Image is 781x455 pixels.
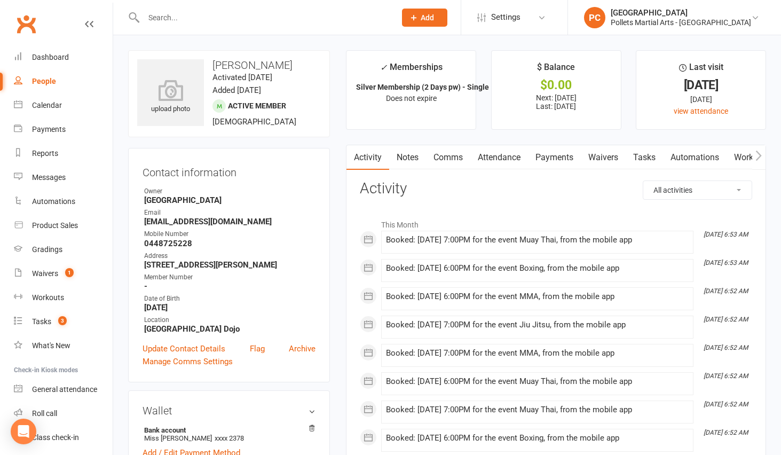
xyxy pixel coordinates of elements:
[32,221,78,230] div: Product Sales
[426,145,470,170] a: Comms
[386,434,689,443] div: Booked: [DATE] 6:00PM for the event Boxing, from the mobile app
[421,13,434,22] span: Add
[32,197,75,206] div: Automations
[663,145,727,170] a: Automations
[14,426,113,450] a: Class kiosk mode
[144,239,315,248] strong: 0448725228
[584,7,605,28] div: PC
[704,287,748,295] i: [DATE] 6:52 AM
[491,5,520,29] span: Settings
[143,425,315,444] li: Miss [PERSON_NAME]
[386,320,689,330] div: Booked: [DATE] 7:00PM for the event Jiu Jitsu, from the mobile app
[402,9,447,27] button: Add
[143,355,233,368] a: Manage Comms Settings
[537,60,575,80] div: $ Balance
[14,378,113,402] a: General attendance kiosk mode
[144,303,315,312] strong: [DATE]
[674,107,728,115] a: view attendance
[144,208,315,218] div: Email
[14,190,113,214] a: Automations
[32,173,66,182] div: Messages
[380,62,387,73] i: ✓
[386,349,689,358] div: Booked: [DATE] 7:00PM for the event MMA, from the mobile app
[144,272,315,283] div: Member Number
[14,45,113,69] a: Dashboard
[470,145,528,170] a: Attendance
[215,434,244,442] span: xxxx 2378
[346,145,389,170] a: Activity
[14,142,113,166] a: Reports
[143,162,315,178] h3: Contact information
[386,405,689,414] div: Booked: [DATE] 7:00PM for the event Muay Thai, from the mobile app
[144,294,315,304] div: Date of Birth
[144,324,315,334] strong: [GEOGRAPHIC_DATA] Dojo
[137,80,204,115] div: upload photo
[727,145,777,170] a: Workouts
[501,80,611,91] div: $0.00
[32,433,79,442] div: Class check-in
[386,236,689,245] div: Booked: [DATE] 7:00PM for the event Muay Thai, from the mobile app
[360,181,752,197] h3: Activity
[14,166,113,190] a: Messages
[646,80,756,91] div: [DATE]
[144,195,315,205] strong: [GEOGRAPHIC_DATA]
[14,117,113,142] a: Payments
[386,377,689,386] div: Booked: [DATE] 6:00PM for the event Muay Thai, from the mobile app
[386,292,689,301] div: Booked: [DATE] 6:00PM for the event MMA, from the mobile app
[32,101,62,109] div: Calendar
[32,269,58,278] div: Waivers
[250,342,265,355] a: Flag
[144,229,315,239] div: Mobile Number
[140,10,388,25] input: Search...
[143,342,225,355] a: Update Contact Details
[32,317,51,326] div: Tasks
[32,385,97,394] div: General attendance
[704,316,748,323] i: [DATE] 6:52 AM
[646,93,756,105] div: [DATE]
[32,125,66,134] div: Payments
[704,372,748,380] i: [DATE] 6:52 AM
[581,145,626,170] a: Waivers
[228,101,286,110] span: Active member
[289,342,315,355] a: Archive
[679,60,723,80] div: Last visit
[144,217,315,226] strong: [EMAIL_ADDRESS][DOMAIN_NAME]
[137,59,321,71] h3: [PERSON_NAME]
[144,426,310,434] strong: Bank account
[32,53,69,61] div: Dashboard
[386,94,437,103] span: Does not expire
[611,8,751,18] div: [GEOGRAPHIC_DATA]
[14,334,113,358] a: What's New
[14,69,113,93] a: People
[704,344,748,351] i: [DATE] 6:52 AM
[501,93,611,111] p: Next: [DATE] Last: [DATE]
[14,214,113,238] a: Product Sales
[704,231,748,238] i: [DATE] 6:53 AM
[212,73,272,82] time: Activated [DATE]
[704,429,748,436] i: [DATE] 6:52 AM
[58,316,67,325] span: 3
[389,145,426,170] a: Notes
[144,260,315,270] strong: [STREET_ADDRESS][PERSON_NAME]
[32,245,62,254] div: Gradings
[14,93,113,117] a: Calendar
[65,268,74,277] span: 1
[386,264,689,273] div: Booked: [DATE] 6:00PM for the event Boxing, from the mobile app
[32,77,56,85] div: People
[611,18,751,27] div: Pollets Martial Arts - [GEOGRAPHIC_DATA]
[14,402,113,426] a: Roll call
[704,401,748,408] i: [DATE] 6:52 AM
[14,262,113,286] a: Waivers 1
[212,85,261,95] time: Added [DATE]
[144,186,315,197] div: Owner
[356,83,489,91] strong: Silver Membership (2 Days pw) - Single
[144,281,315,291] strong: -
[32,341,70,350] div: What's New
[143,405,315,417] h3: Wallet
[704,259,748,266] i: [DATE] 6:53 AM
[528,145,581,170] a: Payments
[32,409,57,418] div: Roll call
[14,238,113,262] a: Gradings
[626,145,663,170] a: Tasks
[11,419,36,444] div: Open Intercom Messenger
